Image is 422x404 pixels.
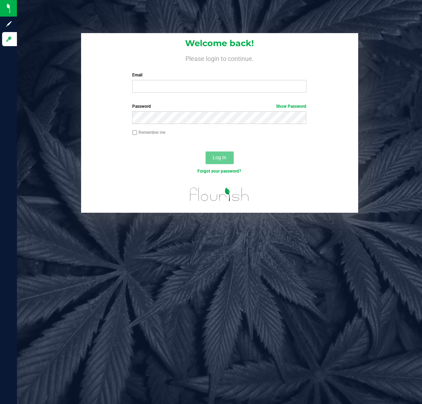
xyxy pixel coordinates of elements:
span: Log In [213,155,226,160]
inline-svg: Sign up [5,20,12,27]
button: Log In [206,151,234,164]
img: flourish_logo.svg [185,182,254,207]
a: Show Password [276,104,306,109]
label: Email [132,72,306,78]
h1: Welcome back! [81,39,358,48]
input: Remember me [132,130,137,135]
span: Password [132,104,151,109]
label: Remember me [132,129,165,136]
a: Forgot your password? [197,169,241,174]
h4: Please login to continue. [81,54,358,62]
inline-svg: Log in [5,36,12,43]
